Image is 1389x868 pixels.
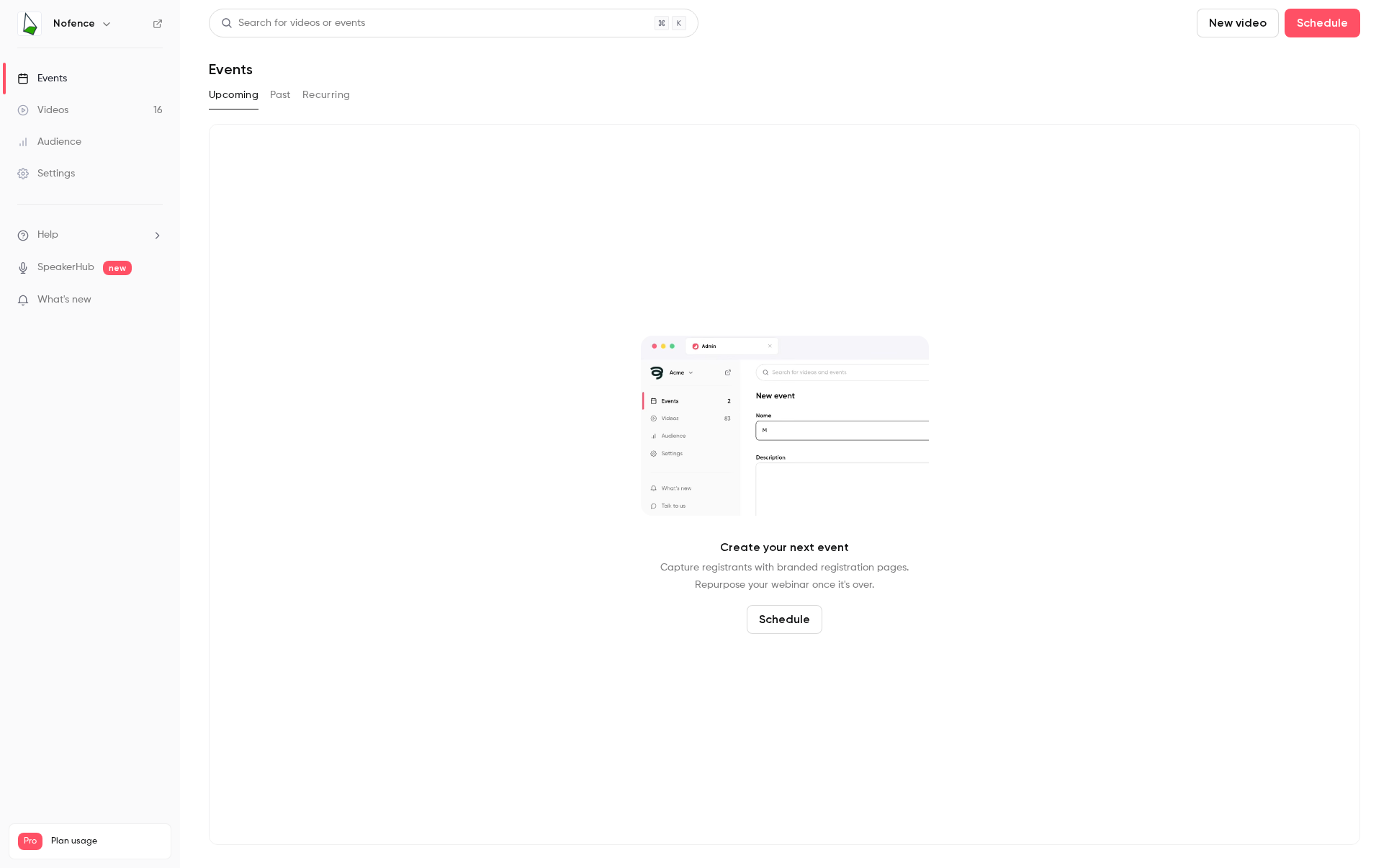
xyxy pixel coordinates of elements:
[747,605,822,634] button: Schedule
[18,833,42,850] span: Pro
[302,84,351,107] button: Recurring
[1285,9,1360,37] button: Schedule
[145,294,163,307] iframe: Noticeable Trigger
[18,12,41,35] img: Nofence
[1197,9,1279,37] button: New video
[17,135,81,149] div: Audience
[270,84,291,107] button: Past
[51,836,162,847] span: Plan usage
[17,71,67,86] div: Events
[103,261,132,275] span: new
[17,228,163,243] li: help-dropdown-opener
[660,559,909,594] p: Capture registrants with branded registration pages. Repurpose your webinar once it's over.
[37,260,94,275] a: SpeakerHub
[17,166,75,181] div: Settings
[221,16,365,31] div: Search for videos or events
[209,84,259,107] button: Upcoming
[37,292,91,308] span: What's new
[720,539,849,556] p: Create your next event
[37,228,58,243] span: Help
[53,17,95,31] h6: Nofence
[17,103,68,117] div: Videos
[209,61,253,78] h1: Events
